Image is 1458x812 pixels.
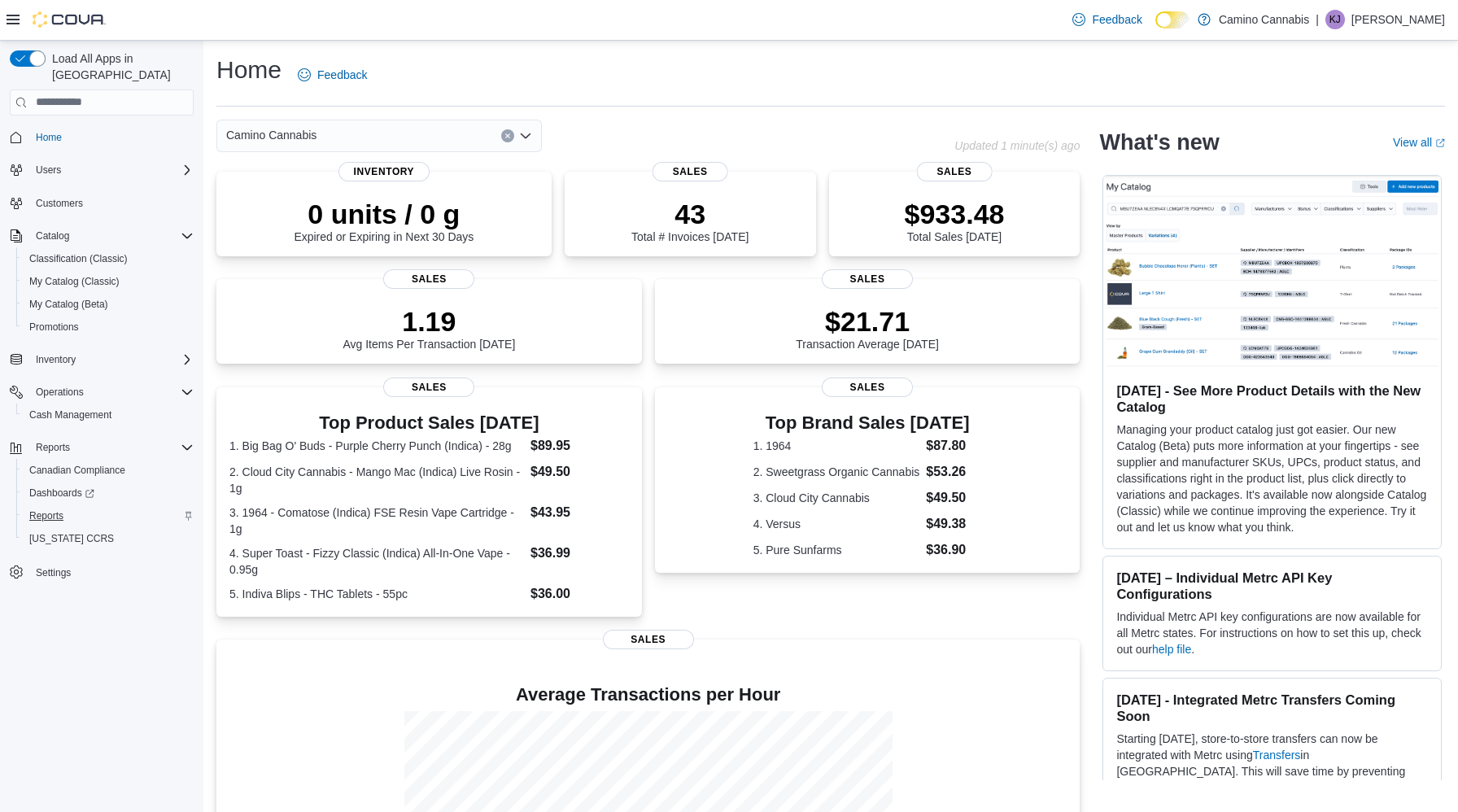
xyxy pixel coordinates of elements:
span: Settings [36,566,71,579]
button: [US_STATE] CCRS [16,527,200,550]
span: Classification (Classic) [29,252,128,265]
dd: $43.95 [530,503,629,522]
span: My Catalog (Beta) [23,295,194,314]
a: Feedback [1066,3,1148,36]
div: Total # Invoices [DATE] [631,198,749,243]
button: My Catalog (Classic) [16,270,200,293]
button: Settings [3,560,200,583]
span: My Catalog (Classic) [29,275,120,288]
span: Sales [917,162,993,181]
span: Operations [36,386,84,399]
dd: $49.50 [926,488,981,508]
p: Managing your product catalog just got easier. Our new Catalog (Beta) puts more information at yo... [1116,421,1428,535]
a: My Catalog (Classic) [23,272,126,291]
dt: 5. Indiva Blips - THC Tablets - 55pc [229,586,524,602]
a: Settings [29,563,77,583]
dd: $49.38 [926,514,981,534]
p: Individual Metrc API key configurations are now available for all Metrc states. For instructions ... [1116,609,1428,657]
span: Canadian Compliance [23,461,194,480]
p: [PERSON_NAME] [1351,10,1445,29]
dd: $87.80 [926,436,981,456]
span: Sales [653,162,728,181]
a: Home [29,128,68,147]
button: Users [3,159,200,181]
span: Sales [822,378,913,397]
p: Updated 1 minute(s) ago [954,139,1080,152]
h2: What's new [1099,129,1219,155]
span: Catalog [36,229,69,242]
span: Home [36,131,62,144]
p: 43 [631,198,749,230]
span: Classification (Classic) [23,249,194,268]
h3: Top Product Sales [DATE] [229,413,629,433]
dd: $49.50 [530,462,629,482]
span: Dashboards [29,487,94,500]
button: Open list of options [519,129,532,142]
dt: 1. 1964 [753,438,920,454]
a: Transfers [1253,749,1301,762]
span: Inventory [36,353,76,366]
p: Camino Cannabis [1219,10,1309,29]
span: KJ [1329,10,1341,29]
div: Kevin Josephs [1325,10,1345,29]
a: Cash Management [23,405,118,425]
span: Sales [822,269,913,289]
a: Feedback [291,59,373,91]
button: Cash Management [16,404,200,426]
button: Inventory [3,348,200,371]
dt: 2. Cloud City Cannabis - Mango Mac (Indica) Live Rosin - 1g [229,464,524,496]
span: Camino Cannabis [226,125,316,145]
button: Catalog [3,225,200,247]
button: Catalog [29,226,76,246]
span: [US_STATE] CCRS [29,532,114,545]
button: Operations [3,381,200,404]
button: Operations [29,382,90,402]
span: Users [36,164,61,177]
button: Canadian Compliance [16,459,200,482]
nav: Complex example [10,119,194,626]
a: Dashboards [23,483,101,503]
span: Inventory [29,350,194,369]
span: Sales [383,269,474,289]
span: Customers [29,193,194,213]
svg: External link [1435,138,1445,148]
button: Promotions [16,316,200,338]
h1: Home [216,54,282,86]
dt: 3. Cloud City Cannabis [753,490,920,506]
button: Reports [16,504,200,527]
span: Cash Management [23,405,194,425]
a: View allExternal link [1393,136,1445,149]
p: $21.71 [796,305,939,338]
h4: Average Transactions per Hour [229,685,1067,705]
h3: Top Brand Sales [DATE] [753,413,982,433]
a: My Catalog (Beta) [23,295,115,314]
div: Total Sales [DATE] [905,198,1005,243]
p: $933.48 [905,198,1005,230]
button: Customers [3,191,200,215]
input: Dark Mode [1155,11,1190,28]
span: Load All Apps in [GEOGRAPHIC_DATA] [46,50,194,83]
h3: [DATE] - See More Product Details with the New Catalog [1116,382,1428,415]
a: Reports [23,506,70,526]
a: Customers [29,194,89,213]
dt: 5. Pure Sunfarms [753,542,920,558]
dd: $36.99 [530,544,629,563]
span: Customers [36,197,83,210]
span: Inventory [338,162,430,181]
dt: 1. Big Bag O' Buds - Purple Cherry Punch (Indica) - 28g [229,438,524,454]
span: Sales [603,630,694,649]
span: Promotions [23,317,194,337]
span: Dashboards [23,483,194,503]
p: 0 units / 0 g [294,198,474,230]
dd: $36.90 [926,540,981,560]
a: help file [1152,643,1191,656]
span: Feedback [1092,11,1142,28]
span: Operations [29,382,194,402]
a: Dashboards [16,482,200,504]
a: Classification (Classic) [23,249,134,268]
h3: [DATE] – Individual Metrc API Key Configurations [1116,570,1428,602]
a: Canadian Compliance [23,461,132,480]
button: Home [3,125,200,149]
span: Washington CCRS [23,529,194,548]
